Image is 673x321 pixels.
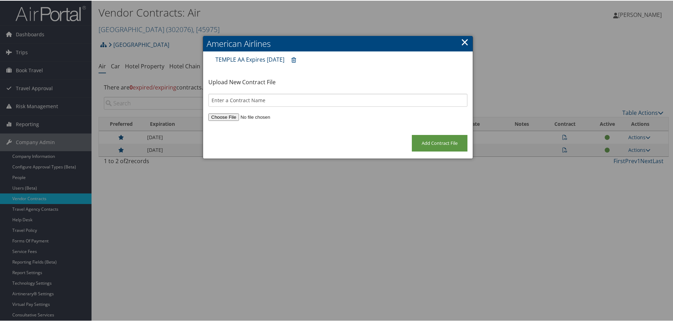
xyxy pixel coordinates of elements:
p: Upload New Contract File [208,77,467,86]
a: TEMPLE AA Expires [DATE] [215,55,284,63]
input: Enter a Contract Name [208,93,467,106]
a: Remove contract [288,53,300,66]
input: Add Contract File [412,134,467,151]
h2: American Airlines [203,35,473,51]
a: × [461,34,469,48]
